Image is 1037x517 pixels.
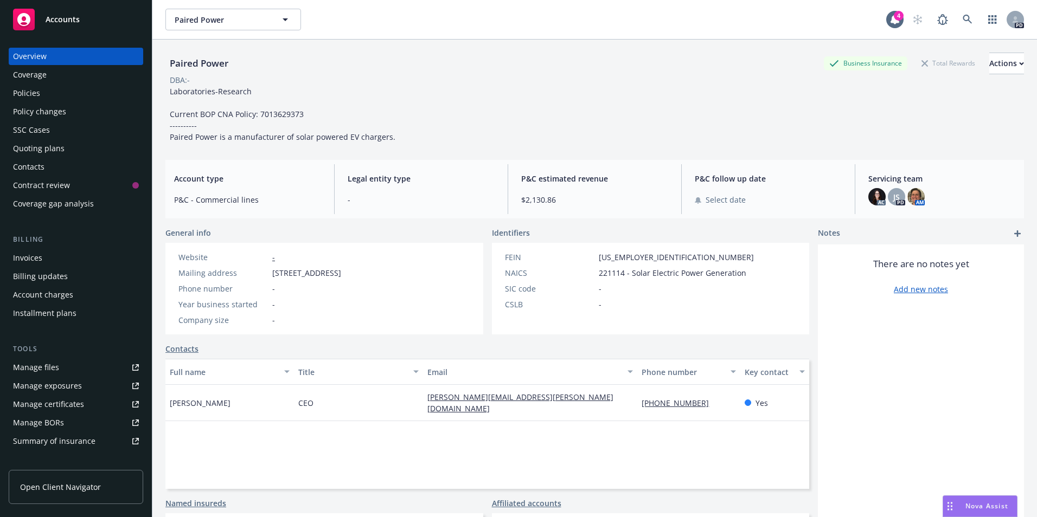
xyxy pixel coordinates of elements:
[492,497,561,509] a: Affiliated accounts
[13,177,70,194] div: Contract review
[174,194,321,205] span: P&C - Commercial lines
[174,173,321,184] span: Account type
[9,286,143,303] a: Account charges
[9,396,143,413] a: Manage certificates
[505,267,594,279] div: NAICS
[178,267,268,279] div: Mailing address
[13,66,47,83] div: Coverage
[165,9,301,30] button: Paired Power
[695,173,842,184] span: P&C follow up date
[13,359,59,376] div: Manage files
[9,177,143,194] a: Contract review
[13,48,47,65] div: Overview
[9,158,143,176] a: Contacts
[868,188,886,205] img: photo
[13,414,64,431] div: Manage BORs
[170,86,395,142] span: Laboratories-Research Current BOP CNA Policy: 7013629373 ---------- Paired Power is a manufacture...
[294,359,423,385] button: Title
[13,249,42,267] div: Invoices
[868,173,1015,184] span: Servicing team
[13,158,44,176] div: Contacts
[46,15,80,24] span: Accounts
[9,432,143,450] a: Summary of insurance
[740,359,809,385] button: Key contact
[982,9,1003,30] a: Switch app
[505,299,594,310] div: CSLB
[916,56,981,70] div: Total Rewards
[907,9,929,30] a: Start snowing
[9,359,143,376] a: Manage files
[9,344,143,354] div: Tools
[989,53,1024,74] button: Actions
[9,103,143,120] a: Policy changes
[165,56,233,70] div: Paired Power
[943,495,1017,517] button: Nova Assist
[9,195,143,212] a: Coverage gap analysis
[818,227,840,240] span: Notes
[9,377,143,395] a: Manage exposures
[9,249,143,267] a: Invoices
[427,392,613,413] a: [PERSON_NAME][EMAIL_ADDRESS][PERSON_NAME][DOMAIN_NAME]
[9,121,143,139] a: SSC Cases
[13,121,50,139] div: SSC Cases
[427,366,622,378] div: Email
[637,359,740,385] button: Phone number
[423,359,638,385] button: Email
[492,227,530,238] span: Identifiers
[907,188,925,205] img: photo
[272,252,275,262] a: -
[893,191,900,203] span: JS
[9,414,143,431] a: Manage BORs
[272,267,341,279] span: [STREET_ADDRESS]
[943,496,957,516] div: Drag to move
[9,140,143,157] a: Quoting plans
[965,501,1008,510] span: Nova Assist
[170,366,278,378] div: Full name
[599,267,746,279] span: 221114 - Solar Electric Power Generation
[824,56,907,70] div: Business Insurance
[178,299,268,310] div: Year business started
[13,140,65,157] div: Quoting plans
[1011,227,1024,240] a: add
[13,195,94,212] div: Coverage gap analysis
[745,366,793,378] div: Key contact
[298,397,313,409] span: CEO
[642,366,724,378] div: Phone number
[178,251,268,263] div: Website
[505,283,594,294] div: SIC code
[599,299,601,310] span: -
[894,283,948,295] a: Add new notes
[756,397,768,409] span: Yes
[165,359,294,385] button: Full name
[521,194,668,205] span: $2,130.86
[272,283,275,294] span: -
[957,9,978,30] a: Search
[599,283,601,294] span: -
[170,74,190,86] div: DBA: -
[521,173,668,184] span: P&C estimated revenue
[13,396,84,413] div: Manage certificates
[505,251,594,263] div: FEIN
[13,377,82,395] div: Manage exposures
[642,398,718,408] a: [PHONE_NUMBER]
[9,85,143,102] a: Policies
[9,268,143,285] a: Billing updates
[272,314,275,326] span: -
[165,497,226,509] a: Named insureds
[175,14,268,25] span: Paired Power
[13,85,40,102] div: Policies
[165,343,199,354] a: Contacts
[873,257,969,270] span: There are no notes yet
[13,103,66,120] div: Policy changes
[9,234,143,245] div: Billing
[170,397,231,409] span: [PERSON_NAME]
[9,66,143,83] a: Coverage
[932,9,953,30] a: Report a Bug
[298,366,406,378] div: Title
[13,305,76,322] div: Installment plans
[178,314,268,326] div: Company size
[13,286,73,303] div: Account charges
[13,268,68,285] div: Billing updates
